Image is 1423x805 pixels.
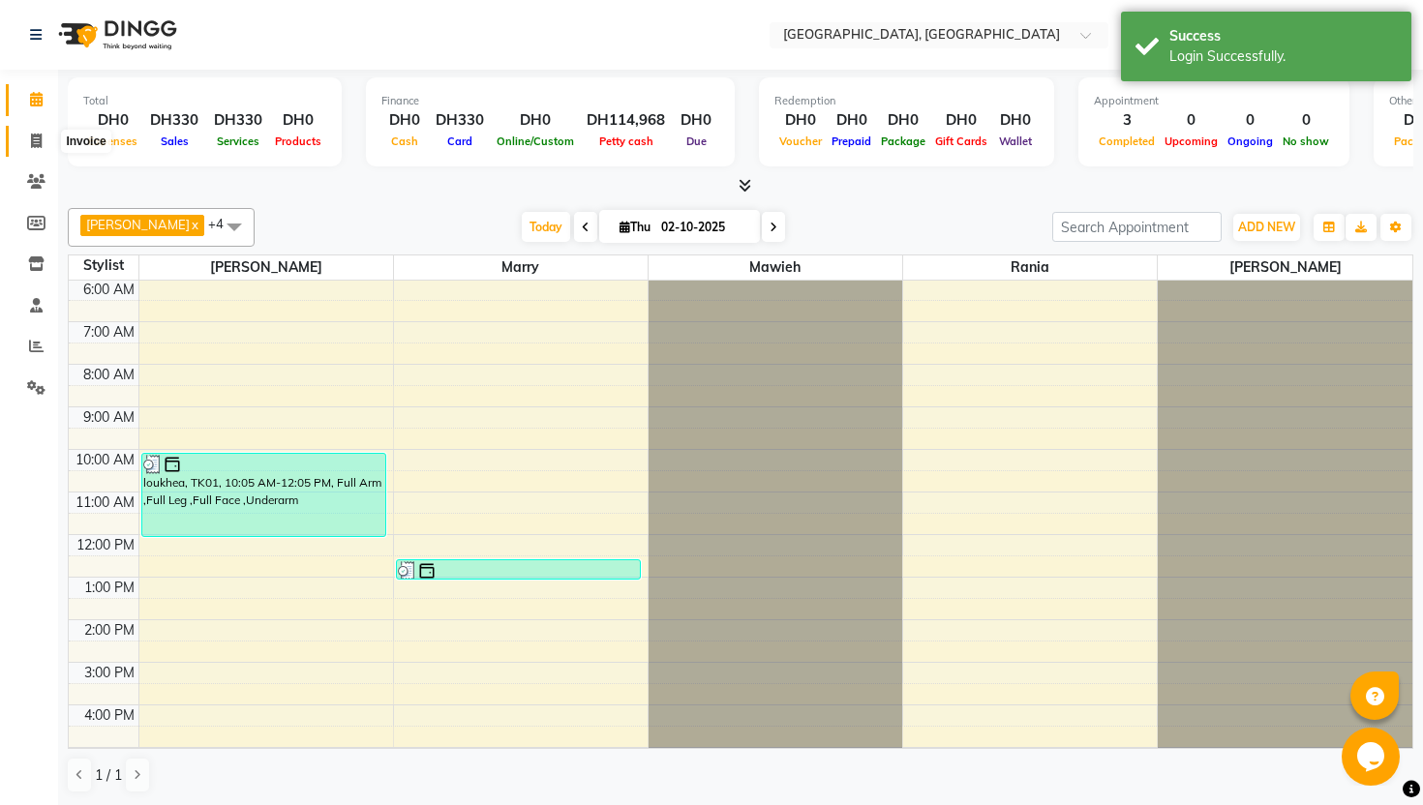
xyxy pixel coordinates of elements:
span: No show [1278,134,1334,148]
div: Invoice [61,130,110,153]
span: ADD NEW [1238,220,1295,234]
div: Finance [381,93,719,109]
div: 8:00 AM [79,365,138,385]
span: Cash [386,134,423,148]
div: DH0 [876,109,930,132]
span: Upcoming [1160,134,1223,148]
div: DH330 [206,109,270,132]
div: Appointment [1094,93,1334,109]
div: 12:00 PM [73,535,138,555]
div: Redemption [774,93,1039,109]
div: DH0 [492,109,579,132]
button: ADD NEW [1233,214,1300,241]
span: Rania [903,255,1157,280]
div: DH0 [270,109,326,132]
span: Due [681,134,711,148]
div: Stylist [69,255,138,276]
span: marry [394,255,648,280]
span: Package [876,134,930,148]
div: 0 [1160,109,1223,132]
span: +4 [208,216,238,231]
div: DH0 [774,109,827,132]
div: 0 [1223,109,1278,132]
span: Today [522,212,570,242]
span: Petty cash [594,134,658,148]
span: Thu [615,220,655,234]
input: Search Appointment [1052,212,1222,242]
div: DH330 [428,109,492,132]
a: x [190,217,198,232]
div: 7:00 AM [79,322,138,343]
div: 6:00 AM [79,280,138,300]
div: loukhea, TK01, 12:35 PM-01:05 PM, [GEOGRAPHIC_DATA] [397,560,641,579]
span: Card [442,134,477,148]
span: Wallet [994,134,1037,148]
span: Sales [156,134,194,148]
span: Mawieh [649,255,902,280]
iframe: chat widget [1342,728,1404,786]
div: 4:00 PM [80,705,138,726]
span: Products [270,134,326,148]
div: DH114,968 [579,109,673,132]
div: 9:00 AM [79,407,138,428]
div: DH0 [381,109,428,132]
div: DH330 [142,109,206,132]
span: [PERSON_NAME] [86,217,190,232]
span: 1 / 1 [95,765,122,786]
div: loukhea, TK01, 10:05 AM-12:05 PM, Full Arm ,Full Leg ,Full Face ,Underarm [142,454,386,536]
div: Login Successfully. [1169,46,1397,67]
div: 10:00 AM [72,450,138,470]
div: 3 [1094,109,1160,132]
div: DH0 [827,109,876,132]
span: Ongoing [1223,134,1278,148]
div: DH0 [992,109,1039,132]
div: 0 [1278,109,1334,132]
div: 3:00 PM [80,663,138,683]
input: 2025-10-02 [655,213,752,242]
span: Voucher [774,134,827,148]
span: Services [212,134,264,148]
span: [PERSON_NAME] [1158,255,1412,280]
span: Online/Custom [492,134,579,148]
div: 2:00 PM [80,620,138,641]
div: DH0 [930,109,992,132]
span: [PERSON_NAME] [139,255,393,280]
div: Total [83,93,326,109]
img: logo [49,8,182,62]
div: 11:00 AM [72,492,138,513]
div: DH0 [83,109,142,132]
span: Completed [1094,134,1160,148]
div: DH0 [673,109,719,132]
div: 1:00 PM [80,578,138,598]
div: Success [1169,26,1397,46]
div: 5:00 PM [80,748,138,768]
span: Gift Cards [930,134,992,148]
span: Prepaid [827,134,876,148]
